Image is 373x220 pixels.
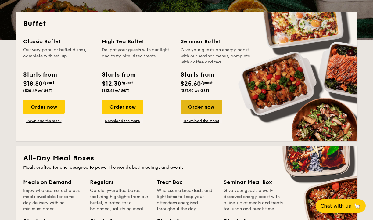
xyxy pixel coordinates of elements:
[102,70,135,79] div: Starts from
[23,153,350,163] h2: All-Day Meal Boxes
[23,118,65,123] a: Download the menu
[102,80,121,88] span: $12.30
[102,47,173,65] div: Delight your guests with our light and tasty bite-sized treats.
[224,178,283,186] div: Seminar Meal Box
[23,188,83,212] div: Enjoy wholesome, delicious meals available for same-day delivery with no minimum order.
[90,188,149,212] div: Carefully-crafted boxes featuring highlights from our buffet, curated for a balanced, satisfying ...
[102,37,173,46] div: High Tea Buffet
[102,100,143,114] div: Order now
[157,178,216,186] div: Treat Box
[224,188,283,212] div: Give your guests a well-deserved energy boost with a line-up of meals and treats for lunch and br...
[157,188,216,212] div: Wholesome breakfasts and light bites to keep your attendees energised throughout the day.
[121,81,133,85] span: /guest
[102,88,130,93] span: ($13.41 w/ GST)
[181,100,222,114] div: Order now
[201,81,213,85] span: /guest
[23,178,83,186] div: Meals on Demand
[23,80,43,88] span: $18.80
[23,70,56,79] div: Starts from
[181,118,222,123] a: Download the menu
[181,70,214,79] div: Starts from
[23,88,52,93] span: ($20.49 w/ GST)
[23,37,95,46] div: Classic Buffet
[23,100,65,114] div: Order now
[90,178,149,186] div: Regulars
[181,47,252,65] div: Give your guests an energy boost with our seminar menus, complete with coffee and tea.
[353,203,361,210] span: 🦙
[23,19,350,29] h2: Buffet
[181,88,209,93] span: ($27.90 w/ GST)
[316,199,366,213] button: Chat with us🦙
[23,164,350,171] div: Meals crafted for one, designed to power the world's best meetings and events.
[102,118,143,123] a: Download the menu
[43,81,54,85] span: /guest
[181,80,201,88] span: $25.60
[181,37,252,46] div: Seminar Buffet
[23,47,95,65] div: Our very popular buffet dishes, complete with set-up.
[321,203,351,209] span: Chat with us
